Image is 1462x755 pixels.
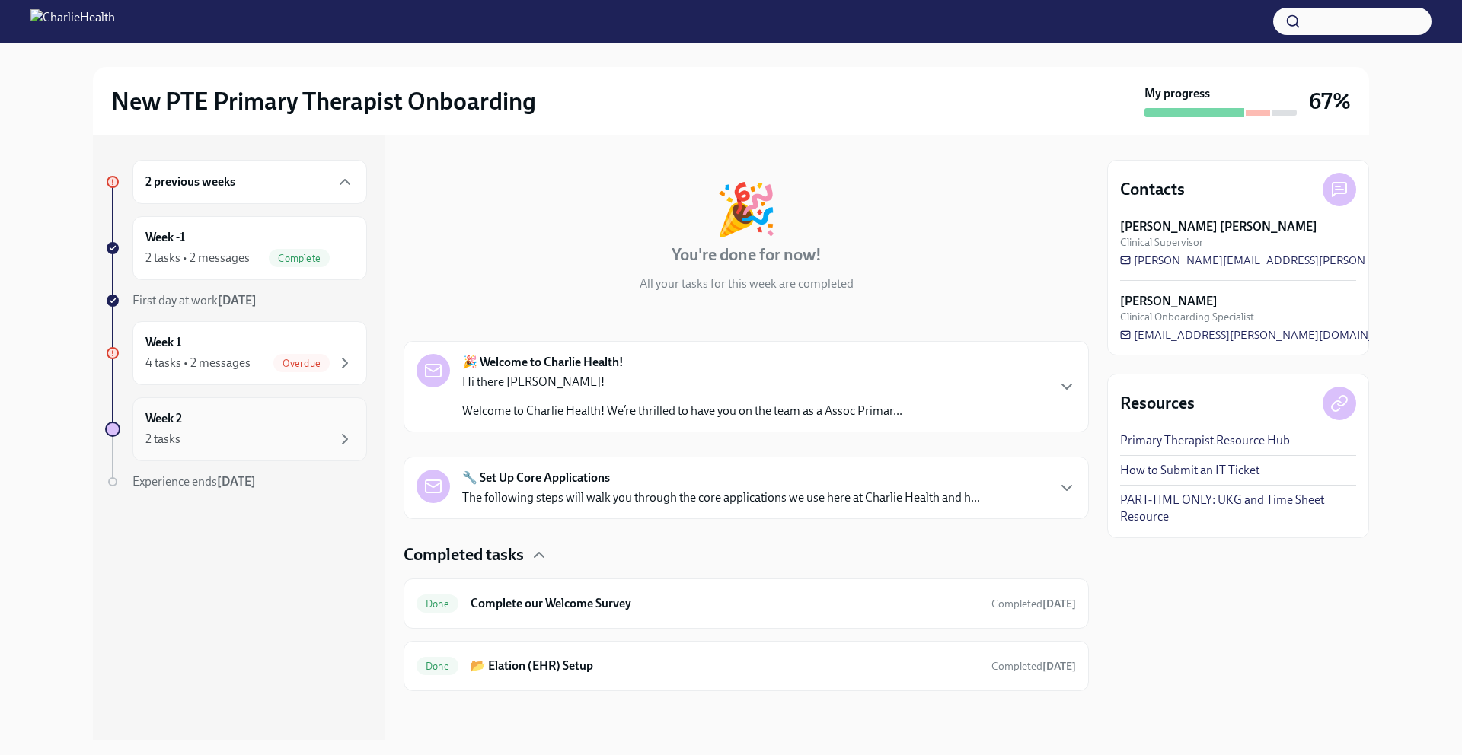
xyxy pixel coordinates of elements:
[218,293,257,307] strong: [DATE]
[471,595,979,612] h6: Complete our Welcome Survey
[1120,293,1218,310] strong: [PERSON_NAME]
[145,431,180,448] div: 2 tasks
[672,244,822,266] h4: You're done for now!
[132,160,367,204] div: 2 previous weeks
[217,474,256,489] strong: [DATE]
[145,355,251,371] div: 4 tasks • 2 messages
[462,354,624,371] strong: 🎉 Welcome to Charlie Health!
[145,174,235,190] h6: 2 previous weeks
[462,403,902,419] p: Welcome to Charlie Health! We’re thrilled to have you on the team as a Assoc Primar...
[1042,660,1076,673] strong: [DATE]
[715,184,777,234] div: 🎉
[1120,462,1259,479] a: How to Submit an IT Ticket
[105,397,367,461] a: Week 22 tasks
[30,9,115,33] img: CharlieHealth
[417,598,458,610] span: Done
[105,321,367,385] a: Week 14 tasks • 2 messagesOverdue
[640,276,854,292] p: All your tasks for this week are completed
[404,543,1089,566] div: Completed tasks
[991,597,1076,610] span: Completed
[1120,178,1185,201] h4: Contacts
[991,659,1076,674] span: September 1st, 2025 10:31
[404,543,524,566] h4: Completed tasks
[111,86,536,116] h2: New PTE Primary Therapist Onboarding
[269,253,330,264] span: Complete
[462,489,980,506] p: The following steps will walk you through the core applications we use here at Charlie Health and...
[471,658,979,674] h6: 📂 Elation (EHR) Setup
[145,229,185,246] h6: Week -1
[1120,392,1195,415] h4: Resources
[417,591,1076,616] a: DoneComplete our Welcome SurveyCompleted[DATE]
[105,292,367,309] a: First day at work[DATE]
[991,597,1076,611] span: September 1st, 2025 10:33
[1120,327,1411,342] a: [EMAIL_ADDRESS][PERSON_NAME][DOMAIN_NAME]
[273,358,330,369] span: Overdue
[145,334,181,351] h6: Week 1
[1120,492,1356,525] a: PART-TIME ONLY: UKG and Time Sheet Resource
[462,374,902,390] p: Hi there [PERSON_NAME]!
[105,216,367,280] a: Week -12 tasks • 2 messagesComplete
[1120,310,1254,324] span: Clinical Onboarding Specialist
[145,250,250,266] div: 2 tasks • 2 messages
[132,474,256,489] span: Experience ends
[417,661,458,672] span: Done
[1120,218,1317,235] strong: [PERSON_NAME] [PERSON_NAME]
[1042,597,1076,610] strong: [DATE]
[991,660,1076,673] span: Completed
[1144,85,1210,102] strong: My progress
[132,293,257,307] span: First day at work
[145,410,182,427] h6: Week 2
[462,470,610,486] strong: 🔧 Set Up Core Applications
[1309,88,1351,115] h3: 67%
[1120,235,1203,250] span: Clinical Supervisor
[1120,432,1290,449] a: Primary Therapist Resource Hub
[417,654,1076,678] a: Done📂 Elation (EHR) SetupCompleted[DATE]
